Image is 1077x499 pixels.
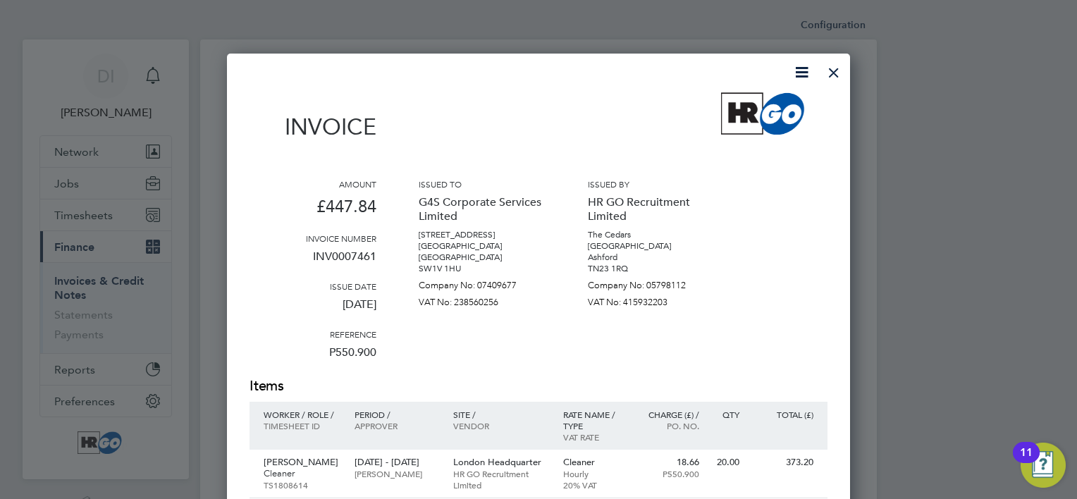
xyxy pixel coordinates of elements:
p: [DATE] - [DATE] [355,457,438,468]
p: VAT rate [563,431,624,443]
h1: Invoice [250,113,376,140]
h3: Invoice number [250,233,376,244]
h3: Issue date [250,281,376,292]
p: London Headquarter [453,457,549,468]
p: 18.66 [638,457,699,468]
p: Hourly [563,468,624,479]
p: Po. No. [638,420,699,431]
img: hrgoplc-logo-remittance.png [721,92,827,135]
p: Company No: 05798112 [588,274,715,291]
p: 373.20 [753,457,813,468]
p: [STREET_ADDRESS] [419,229,546,240]
h3: Reference [250,328,376,340]
p: P550.900 [638,468,699,479]
p: Period / [355,409,438,420]
p: P550.900 [250,340,376,376]
p: [GEOGRAPHIC_DATA] [419,252,546,263]
h3: Amount [250,178,376,190]
p: The Cedars [588,229,715,240]
p: [GEOGRAPHIC_DATA] [419,240,546,252]
div: 11 [1020,452,1033,471]
p: Vendor [453,420,549,431]
h3: Issued by [588,178,715,190]
p: VAT No: 238560256 [419,291,546,308]
h3: Issued to [419,178,546,190]
p: Ashford [588,252,715,263]
p: [PERSON_NAME] [355,468,438,479]
p: £447.84 [250,190,376,233]
p: QTY [713,409,739,420]
p: Charge (£) / [638,409,699,420]
p: Total (£) [753,409,813,420]
p: Approver [355,420,438,431]
p: Cleaner [563,457,624,468]
p: [DATE] [250,292,376,328]
p: 20% VAT [563,479,624,491]
p: Site / [453,409,549,420]
p: TN23 1RQ [588,263,715,274]
p: Worker / Role / [264,409,340,420]
p: 20.00 [713,457,739,468]
p: G4S Corporate Services Limited [419,190,546,229]
p: HR GO Recruitment Limited [453,468,549,491]
p: INV0007461 [250,244,376,281]
h2: Items [250,376,827,396]
p: HR GO Recruitment Limited [588,190,715,229]
p: Company No: 07409677 [419,274,546,291]
p: [GEOGRAPHIC_DATA] [588,240,715,252]
p: Cleaner [264,468,340,479]
p: [PERSON_NAME] [264,457,340,468]
p: TS1808614 [264,479,340,491]
p: Timesheet ID [264,420,340,431]
p: Rate name / type [563,409,624,431]
p: VAT No: 415932203 [588,291,715,308]
p: SW1V 1HU [419,263,546,274]
button: Open Resource Center, 11 new notifications [1021,443,1066,488]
